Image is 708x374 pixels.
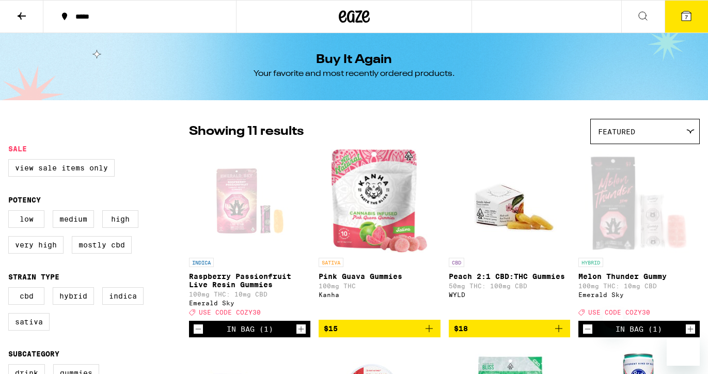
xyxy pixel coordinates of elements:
p: 50mg THC: 100mg CBD [449,283,570,289]
button: Decrement [193,324,203,334]
label: View Sale Items Only [8,159,115,177]
div: Your favorite and most recently ordered products. [254,68,455,80]
span: 7 [685,14,688,20]
legend: Subcategory [8,350,59,358]
button: Increment [685,324,696,334]
img: WYLD - Peach 2:1 CBD:THC Gummies [458,149,561,253]
p: 100mg THC [319,283,440,289]
p: INDICA [189,258,214,267]
div: Kanha [319,291,440,298]
p: Peach 2:1 CBD:THC Gummies [449,272,570,280]
p: Raspberry Passionfruit Live Resin Gummies [189,272,310,289]
button: Increment [296,324,306,334]
label: Medium [53,210,94,228]
span: $18 [454,324,468,333]
span: USE CODE COZY30 [199,309,261,316]
div: In Bag (1) [616,325,662,333]
label: High [102,210,138,228]
div: In Bag (1) [227,325,273,333]
label: Sativa [8,313,50,331]
p: HYBRID [578,258,603,267]
button: Add to bag [319,320,440,337]
label: Hybrid [53,287,94,305]
p: CBD [449,258,464,267]
label: Mostly CBD [72,236,132,254]
p: 100mg THC: 10mg CBD [578,283,700,289]
label: Very High [8,236,64,254]
iframe: Close message [603,308,623,329]
a: Open page for Melon Thunder Gummy from Emerald Sky [578,149,700,321]
img: Kanha - Pink Guava Gummies [331,149,428,253]
div: Emerald Sky [578,291,700,298]
p: Showing 11 results [189,123,304,141]
button: Decrement [583,324,593,334]
label: Indica [102,287,144,305]
span: USE CODE COZY30 [588,309,650,316]
iframe: Button to launch messaging window [667,333,700,366]
label: CBD [8,287,44,305]
legend: Sale [8,145,27,153]
span: $15 [324,324,338,333]
a: Open page for Peach 2:1 CBD:THC Gummies from WYLD [449,149,570,320]
legend: Strain Type [8,273,59,281]
p: Melon Thunder Gummy [578,272,700,280]
h1: Buy It Again [316,54,392,66]
button: 7 [665,1,708,33]
button: Add to bag [449,320,570,337]
legend: Potency [8,196,41,204]
div: Emerald Sky [189,300,310,306]
label: Low [8,210,44,228]
p: Pink Guava Gummies [319,272,440,280]
p: SATIVA [319,258,343,267]
div: WYLD [449,291,570,298]
a: Open page for Raspberry Passionfruit Live Resin Gummies from Emerald Sky [189,149,310,321]
p: 100mg THC: 10mg CBD [189,291,310,298]
a: Open page for Pink Guava Gummies from Kanha [319,149,440,320]
span: Featured [598,128,635,136]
